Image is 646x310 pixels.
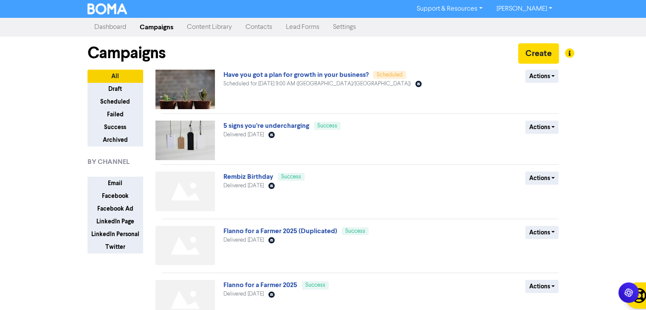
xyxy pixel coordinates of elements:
[223,291,264,297] span: Delivered [DATE]
[525,280,559,293] button: Actions
[87,177,143,190] button: Email
[223,237,264,243] span: Delivered [DATE]
[223,81,411,87] span: Scheduled for [DATE] 9:00 AM ([GEOGRAPHIC_DATA]/[GEOGRAPHIC_DATA])
[223,70,369,79] a: Have you got a plan for growth in your business?
[87,108,143,121] button: Failed
[604,269,646,310] iframe: Chat Widget
[87,133,143,147] button: Archived
[239,19,279,36] a: Contacts
[87,121,143,134] button: Success
[377,72,403,78] span: Scheduled
[155,226,215,265] img: Not found
[281,174,301,180] span: Success
[87,215,143,228] button: LinkedIn Page
[525,172,559,185] button: Actions
[317,123,337,129] span: Success
[87,3,127,14] img: BOMA Logo
[345,228,365,234] span: Success
[223,172,273,181] a: Rembiz Birthday
[525,70,559,83] button: Actions
[223,132,264,138] span: Delivered [DATE]
[87,228,143,241] button: LinkedIn Personal
[305,282,325,288] span: Success
[525,226,559,239] button: Actions
[87,19,133,36] a: Dashboard
[410,2,489,16] a: Support & Resources
[87,43,166,63] h1: Campaigns
[223,121,309,130] a: 5 signs you’re undercharging
[87,189,143,203] button: Facebook
[155,121,215,160] img: image_1755657220702.jpg
[87,82,143,96] button: Draft
[489,2,559,16] a: [PERSON_NAME]
[279,19,326,36] a: Lead Forms
[87,240,143,254] button: Twitter
[155,70,215,109] img: image_1757903057238.jpg
[87,202,143,215] button: Facebook Ad
[87,70,143,83] button: All
[180,19,239,36] a: Content Library
[223,183,264,189] span: Delivered [DATE]
[155,172,215,211] img: Not found
[326,19,363,36] a: Settings
[87,95,143,108] button: Scheduled
[223,281,297,289] a: Flanno for a Farmer 2025
[525,121,559,134] button: Actions
[518,43,559,64] button: Create
[133,19,180,36] a: Campaigns
[223,227,337,235] a: Flanno for a Farmer 2025 (Duplicated)
[87,157,130,167] span: BY CHANNEL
